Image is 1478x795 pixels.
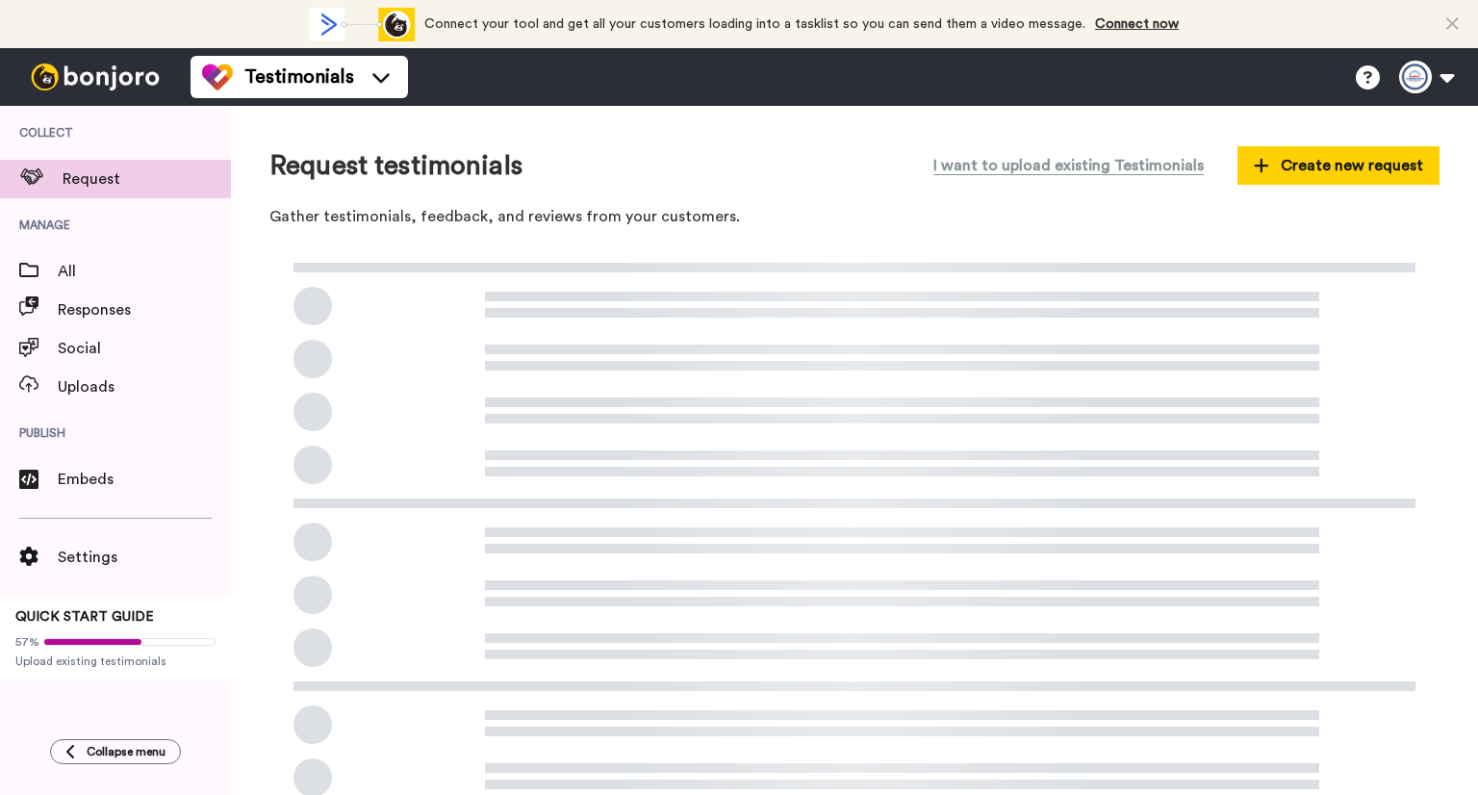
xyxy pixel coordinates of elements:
a: Connect now [1095,17,1179,31]
p: Gather testimonials, feedback, and reviews from your customers. [269,206,1440,228]
img: tm-color.svg [202,62,233,92]
span: QUICK START GUIDE [15,610,154,624]
button: Collapse menu [50,739,181,764]
span: I want to upload existing Testimonials [933,154,1204,177]
h1: Request testimonials [269,151,522,181]
span: Settings [58,546,231,569]
button: I want to upload existing Testimonials [919,144,1218,187]
span: Collapse menu [87,744,166,759]
span: Uploads [58,375,231,398]
img: bj-logo-header-white.svg [23,64,167,90]
span: Connect your tool and get all your customers loading into a tasklist so you can send them a video... [424,17,1085,31]
span: Social [58,337,231,360]
span: Create new request [1254,154,1423,177]
div: animation [309,8,415,41]
span: Upload existing testimonials [15,654,216,669]
span: Request [63,167,231,191]
span: 57% [15,634,39,650]
button: Create new request [1237,146,1440,185]
span: All [58,260,231,283]
span: Responses [58,298,231,321]
span: Embeds [58,468,231,491]
span: Testimonials [244,64,354,90]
